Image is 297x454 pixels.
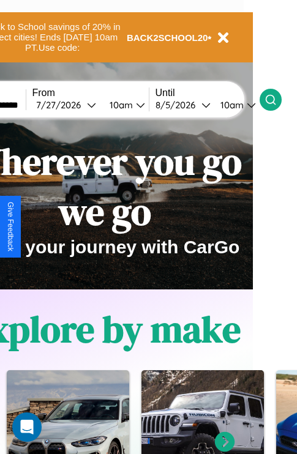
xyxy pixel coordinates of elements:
div: 10am [214,99,247,111]
div: 10am [103,99,136,111]
button: 10am [211,99,260,111]
button: 10am [100,99,149,111]
label: Until [156,87,260,99]
label: From [32,87,149,99]
b: BACK2SCHOOL20 [127,32,208,43]
div: Open Intercom Messenger [12,412,42,442]
div: 8 / 5 / 2026 [156,99,201,111]
div: 7 / 27 / 2026 [36,99,87,111]
button: 7/27/2026 [32,99,100,111]
div: Give Feedback [6,202,15,251]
